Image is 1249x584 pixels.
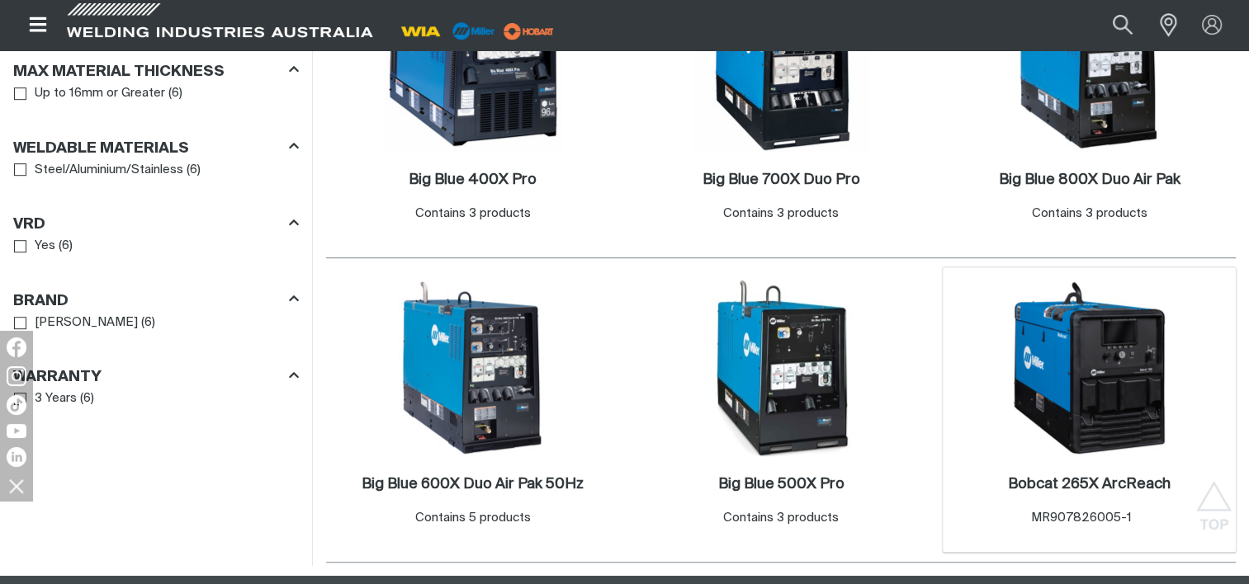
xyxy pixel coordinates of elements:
[14,82,165,105] a: Up to 16mm or Greater
[1008,477,1171,492] h2: Bobcat 265X ArcReach
[1095,7,1151,44] button: Search products
[2,472,31,500] img: hide socials
[35,161,183,180] span: Steel/Aluminium/Stainless
[13,292,69,311] h3: Brand
[14,235,55,257] a: Yes
[13,213,299,235] div: VRD
[998,172,1180,187] h2: Big Blue 800X Duo Air Pak
[14,159,298,181] ul: Weldable Materials
[499,19,559,44] img: miller
[1074,7,1151,44] input: Product name or item number...
[415,509,531,528] div: Contains 5 products
[7,366,26,386] img: Instagram
[14,82,298,105] ul: Max Material Thickness
[1031,205,1147,224] div: Contains 3 products
[718,475,844,494] a: Big Blue 500X Pro
[35,313,138,332] span: [PERSON_NAME]
[7,424,26,438] img: YouTube
[1031,511,1132,524] span: MR907826005-1
[362,475,584,494] a: Big Blue 600X Duo Air Pak 50Hz
[7,395,26,415] img: TikTok
[998,171,1180,190] a: Big Blue 800X Duo Air Pak
[693,280,869,456] img: Big Blue 500X Pro
[703,171,860,190] a: Big Blue 700X Duo Pro
[13,365,299,388] div: Warranty
[499,25,559,37] a: miller
[409,172,537,187] h2: Big Blue 400X Pro
[14,159,183,181] a: Steel/Aluminium/Stainless
[13,215,45,234] h3: VRD
[385,280,561,456] img: Big Blue 600X Duo Air Pak 50Hz
[13,368,102,387] h3: Warranty
[80,389,94,408] span: ( 6 )
[723,205,839,224] div: Contains 3 products
[13,136,299,158] div: Weldable Materials
[1001,280,1177,456] img: Bobcat 265X ArcReach
[723,509,839,528] div: Contains 3 products
[14,235,298,257] ul: VRD
[14,312,138,334] a: [PERSON_NAME]
[168,84,182,103] span: ( 6 )
[141,313,155,332] span: ( 6 )
[13,139,189,158] h3: Weldable Materials
[7,447,26,467] img: LinkedIn
[409,171,537,190] a: Big Blue 400X Pro
[13,63,225,82] h3: Max Material Thickness
[35,237,55,256] span: Yes
[703,172,860,187] h2: Big Blue 700X Duo Pro
[362,477,584,492] h2: Big Blue 600X Duo Air Pak 50Hz
[187,161,201,180] span: ( 6 )
[718,477,844,492] h2: Big Blue 500X Pro
[1195,481,1232,518] button: Scroll to top
[35,389,77,408] span: 3 Years
[415,205,531,224] div: Contains 3 products
[14,388,298,410] ul: Warranty
[7,337,26,357] img: Facebook
[1008,475,1171,494] a: Bobcat 265X ArcReach
[14,388,77,410] a: 3 Years
[35,84,165,103] span: Up to 16mm or Greater
[13,289,299,311] div: Brand
[13,60,299,82] div: Max Material Thickness
[14,312,298,334] ul: Brand
[59,237,73,256] span: ( 6 )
